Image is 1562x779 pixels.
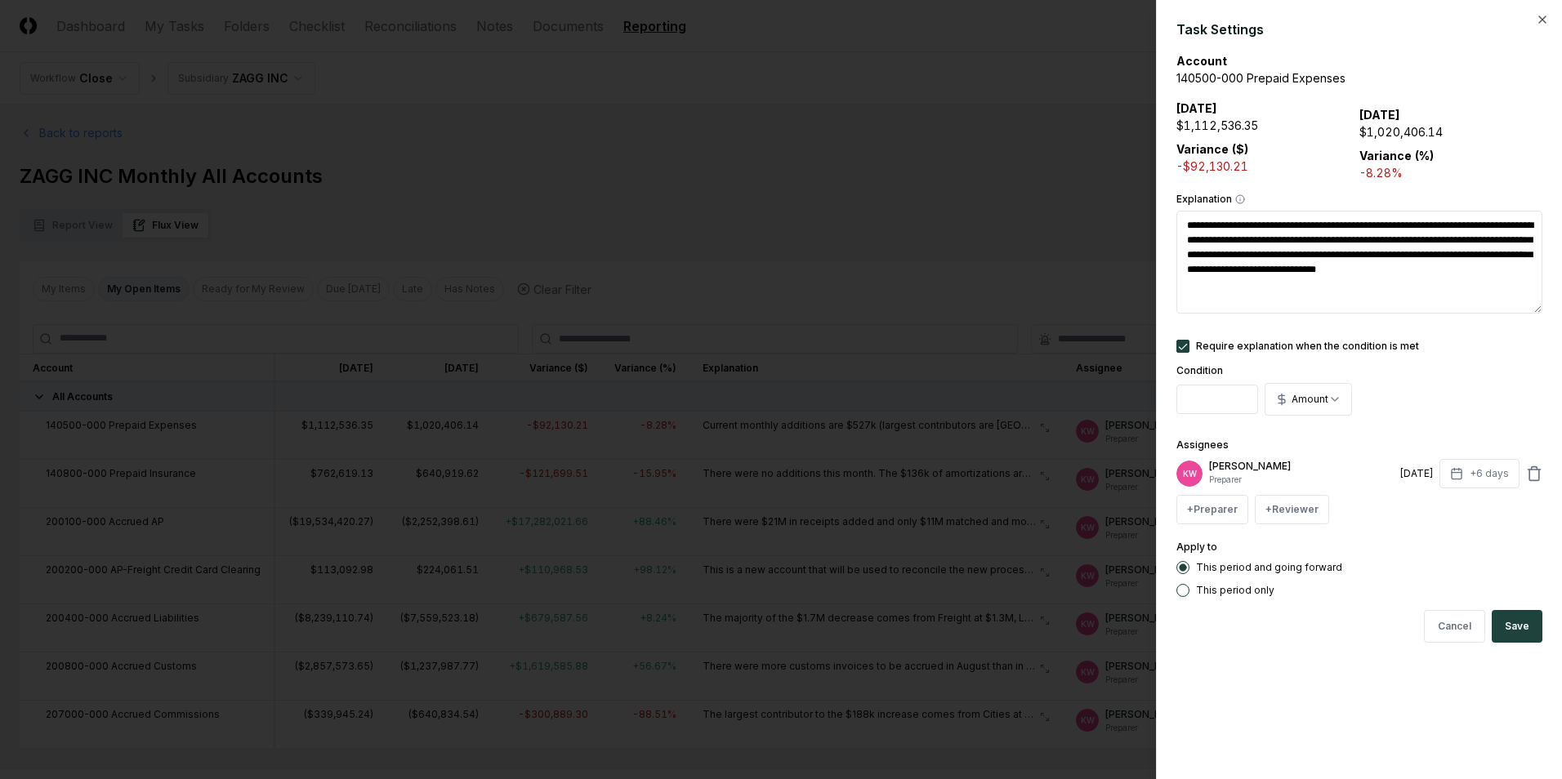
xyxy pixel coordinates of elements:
label: Apply to [1176,541,1217,553]
button: Save [1492,610,1542,643]
button: +6 days [1439,459,1520,488]
button: +Reviewer [1255,495,1329,524]
b: [DATE] [1359,108,1400,122]
label: This period only [1196,585,1274,595]
button: +Preparer [1176,495,1248,524]
h2: Task Settings [1176,20,1542,39]
label: Require explanation when the condition is met [1196,341,1419,351]
div: 140500-000 Prepaid Expenses [1176,69,1542,87]
b: Variance (%) [1359,149,1434,162]
div: [DATE] [1400,466,1433,481]
label: Assignees [1176,438,1229,451]
label: Condition [1176,364,1223,376]
button: Explanation [1235,194,1245,204]
p: Preparer [1209,474,1394,486]
b: [DATE] [1176,101,1217,115]
b: Account [1176,54,1227,68]
p: [PERSON_NAME] [1209,459,1394,474]
div: $1,020,406.14 [1359,123,1542,140]
label: Explanation [1176,194,1542,204]
label: This period and going forward [1196,563,1342,572]
span: KW [1183,468,1197,480]
b: Variance ($) [1176,142,1248,156]
div: $1,112,536.35 [1176,117,1359,134]
div: -8.28% [1359,164,1542,181]
div: -$92,130.21 [1176,158,1359,175]
button: Cancel [1424,610,1485,643]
